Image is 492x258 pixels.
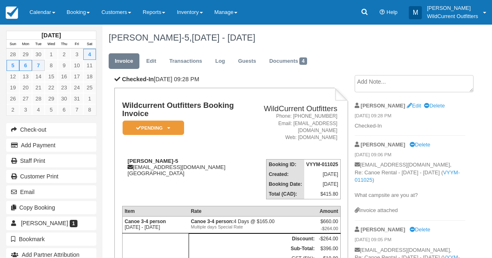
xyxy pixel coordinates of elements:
[7,93,19,104] a: 26
[361,226,405,233] strong: [PERSON_NAME]
[380,10,385,15] i: Help
[361,103,405,109] strong: [PERSON_NAME]
[122,158,246,176] div: [EMAIL_ADDRESS][DOMAIN_NAME] [GEOGRAPHIC_DATA]
[263,53,313,69] a: Documents4
[32,104,45,115] a: 4
[122,76,154,82] b: Checked-In
[71,71,83,82] a: 17
[45,40,57,49] th: Wed
[424,103,444,109] a: Delete
[83,82,96,93] a: 25
[355,151,465,160] em: [DATE] 09:06 PM
[83,49,96,60] a: 4
[306,162,338,167] strong: VYYM-011025
[7,71,19,82] a: 12
[128,158,178,164] strong: [PERSON_NAME]-5
[41,32,61,39] strong: [DATE]
[266,189,304,199] th: Total (CAD):
[45,93,57,104] a: 29
[71,40,83,49] th: Fri
[7,60,19,71] a: 5
[122,217,189,233] td: [DATE] - [DATE]
[83,60,96,71] a: 11
[7,49,19,60] a: 28
[249,105,337,113] h2: WildCurrent Outfitters
[19,60,32,71] a: 6
[209,53,231,69] a: Log
[7,104,19,115] a: 2
[83,40,96,49] th: Sat
[32,93,45,104] a: 28
[189,217,317,233] td: 4 Days @ $165.00
[21,220,68,226] span: [PERSON_NAME]
[189,234,317,244] th: Discount:
[387,9,398,15] span: Help
[192,32,255,43] span: [DATE] - [DATE]
[71,93,83,104] a: 31
[6,185,96,199] button: Email
[6,201,96,214] button: Copy Booking
[355,112,465,121] em: [DATE] 09:28 PM
[361,142,405,148] strong: [PERSON_NAME]
[266,160,304,170] th: Booking ID:
[45,82,57,93] a: 22
[410,226,430,233] a: Delete
[71,60,83,71] a: 10
[32,82,45,93] a: 21
[19,40,32,49] th: Mon
[58,60,71,71] a: 9
[71,49,83,60] a: 3
[6,7,18,19] img: checkfront-main-nav-mini-logo.png
[189,244,317,253] th: Sub-Total:
[6,233,96,246] button: Bookmark
[123,121,184,135] em: Pending
[32,49,45,60] a: 30
[427,4,478,12] p: [PERSON_NAME]
[83,71,96,82] a: 18
[304,169,341,179] td: [DATE]
[71,82,83,93] a: 24
[140,53,162,69] a: Edit
[32,71,45,82] a: 14
[304,189,341,199] td: $415.80
[7,40,19,49] th: Sun
[6,154,96,167] a: Staff Print
[163,53,208,69] a: Transactions
[317,206,340,217] th: Amount
[319,226,338,231] em: -$264.00
[232,53,262,69] a: Guests
[19,93,32,104] a: 27
[191,224,314,229] em: Multiple days Special Rate
[355,161,465,207] p: [EMAIL_ADDRESS][DOMAIN_NAME], Re: Canoe Rental - [DATE] - [DATE] ( ) What campsite are you at?
[266,169,304,179] th: Created:
[304,179,341,189] td: [DATE]
[58,93,71,104] a: 30
[6,123,96,136] button: Check-out
[109,33,465,43] h1: [PERSON_NAME]-5,
[355,122,465,130] p: Checked-In
[45,71,57,82] a: 15
[409,6,422,19] div: M
[191,219,234,224] strong: Canoe 3-4 person
[19,71,32,82] a: 13
[7,82,19,93] a: 19
[32,40,45,49] th: Tue
[6,170,96,183] a: Customer Print
[45,104,57,115] a: 5
[32,60,45,71] a: 7
[45,49,57,60] a: 1
[19,104,32,115] a: 3
[410,142,430,148] a: Delete
[407,103,421,109] a: Edit
[19,49,32,60] a: 29
[109,53,139,69] a: Invoice
[355,236,465,245] em: [DATE] 09:05 PM
[122,120,181,135] a: Pending
[58,82,71,93] a: 23
[58,104,71,115] a: 6
[266,179,304,189] th: Booking Date:
[58,71,71,82] a: 16
[83,93,96,104] a: 1
[58,49,71,60] a: 2
[19,82,32,93] a: 20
